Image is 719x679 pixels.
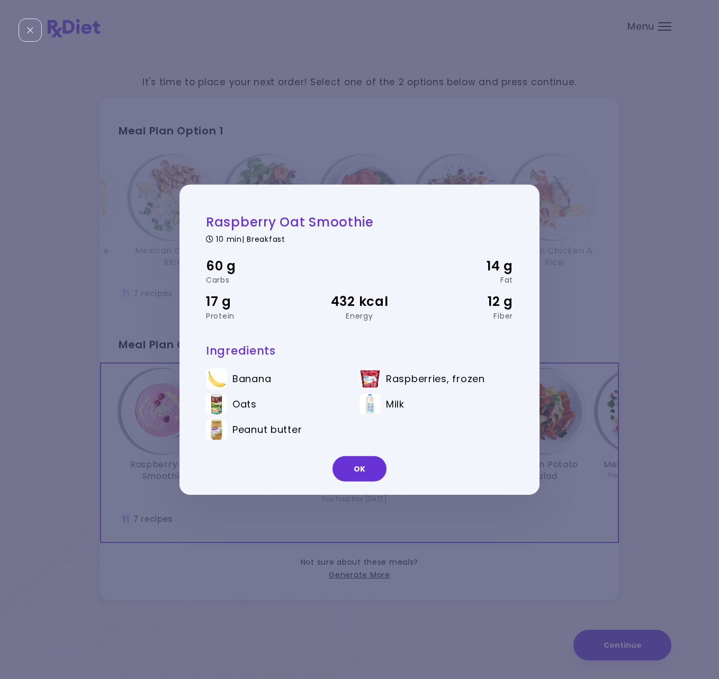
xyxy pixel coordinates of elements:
[308,312,410,319] div: Energy
[206,276,308,284] div: Carbs
[206,213,513,230] h2: Raspberry Oat Smoothie
[411,312,513,319] div: Fiber
[206,312,308,319] div: Protein
[411,256,513,276] div: 14 g
[386,399,405,410] span: Milk
[411,292,513,312] div: 12 g
[386,373,485,385] span: Raspberries, frozen
[232,399,257,410] span: Oats
[232,373,271,385] span: Banana
[232,424,302,436] span: Peanut butter
[206,343,513,357] h3: Ingredients
[332,456,387,482] button: OK
[308,292,410,312] div: 432 kcal
[206,233,513,243] div: 10 min | Breakfast
[411,276,513,284] div: Fat
[19,19,42,42] div: Close
[206,292,308,312] div: 17 g
[206,256,308,276] div: 60 g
